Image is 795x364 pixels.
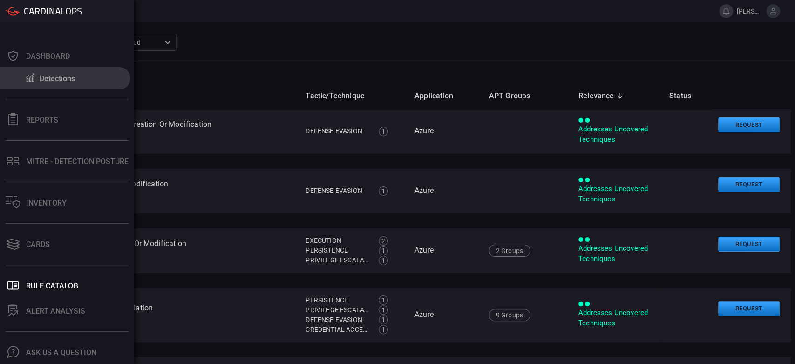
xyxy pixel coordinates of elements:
div: MITRE - Detection Posture [26,157,129,166]
button: Request [718,301,780,316]
div: Ask Us A Question [26,348,96,357]
td: Azure - ACR Cache Rules Creation Or Modification [37,109,298,154]
div: Defense Evasion [306,186,368,196]
div: Dashboard [26,52,70,61]
div: 2 [379,236,388,246]
span: Application [414,90,465,102]
div: Persistence [306,246,368,255]
div: ALERT ANALYSIS [26,307,85,316]
div: 1 [379,295,388,305]
button: Request [718,117,780,133]
div: 1 [379,315,388,324]
div: Credential Access [306,325,368,335]
div: Addresses Uncovered Techniques [578,308,654,328]
span: [PERSON_NAME][EMAIL_ADDRESS][PERSON_NAME][DOMAIN_NAME] [737,7,762,15]
button: Request [718,177,780,192]
div: Reports [26,116,58,124]
div: Inventory [26,199,67,207]
div: 2 Groups [489,245,530,257]
div: Privilege Escalation [306,255,368,265]
th: APT Groups [482,82,571,109]
div: 1 [379,305,388,315]
div: Defense Evasion [306,315,368,325]
div: 1 [379,127,388,136]
span: Relevance [578,90,626,102]
th: Tactic/Technique [298,82,407,109]
div: 9 Groups [489,309,530,321]
td: Azure - ACR Creation Or Modification [37,169,298,213]
div: Addresses Uncovered Techniques [578,184,654,204]
div: 1 [379,246,388,255]
span: Status [669,90,703,102]
div: Addresses Uncovered Techniques [578,244,654,264]
div: Execution [306,236,368,246]
div: Detections [40,74,75,83]
div: Persistence [306,295,368,305]
td: Azure [407,288,482,342]
div: Rule Catalog [26,282,78,290]
td: Azure [407,228,482,273]
div: Addresses Uncovered Techniques [578,124,654,144]
div: Cards [26,240,50,249]
div: 1 [379,325,388,334]
td: Azure - ACR Task Creation Or Modification [37,228,298,273]
td: Azure - ACR Token Manipulation [37,288,298,342]
div: Privilege Escalation [306,305,368,315]
button: Request [718,237,780,252]
div: 1 [379,186,388,196]
td: Azure [407,109,482,154]
div: 1 [379,256,388,265]
div: Defense Evasion [306,126,368,136]
td: Azure [407,169,482,213]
